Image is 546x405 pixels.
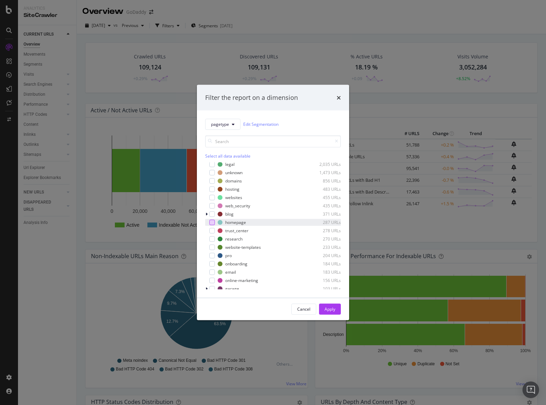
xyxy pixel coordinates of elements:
[291,303,316,314] button: Cancel
[225,178,242,184] div: domains
[307,277,341,283] div: 156 URLs
[197,85,349,320] div: modal
[307,211,341,217] div: 371 URLs
[337,93,341,102] div: times
[225,269,236,275] div: email
[307,261,341,267] div: 184 URLs
[205,93,298,102] div: Filter the report on a dimension
[205,153,341,159] div: Select all data available
[205,135,341,147] input: Search
[225,236,243,242] div: research
[243,121,279,128] a: Edit Segmentation
[225,195,242,200] div: websites
[297,306,310,312] div: Cancel
[225,219,246,225] div: homepage
[225,253,232,258] div: pro
[307,178,341,184] div: 856 URLs
[307,228,341,234] div: 278 URLs
[225,286,239,292] div: garage
[307,195,341,200] div: 455 URLs
[225,277,258,283] div: online-marketing
[225,244,261,250] div: website-templates
[307,170,341,176] div: 1,473 URLs
[307,219,341,225] div: 287 URLs
[225,211,234,217] div: blog
[307,186,341,192] div: 483 URLs
[307,203,341,209] div: 435 URLs
[307,236,341,242] div: 270 URLs
[307,286,341,292] div: 103 URLs
[319,303,341,314] button: Apply
[225,186,239,192] div: hosting
[225,203,250,209] div: web_security
[307,161,341,167] div: 2,035 URLs
[225,161,235,167] div: legal
[522,382,539,398] div: Open Intercom Messenger
[225,228,248,234] div: trust_center
[307,244,341,250] div: 233 URLs
[211,121,229,127] span: pagetype
[205,119,240,130] button: pagetype
[325,306,335,312] div: Apply
[225,170,243,176] div: unknown
[307,253,341,258] div: 204 URLs
[307,269,341,275] div: 183 URLs
[225,261,247,267] div: onboarding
